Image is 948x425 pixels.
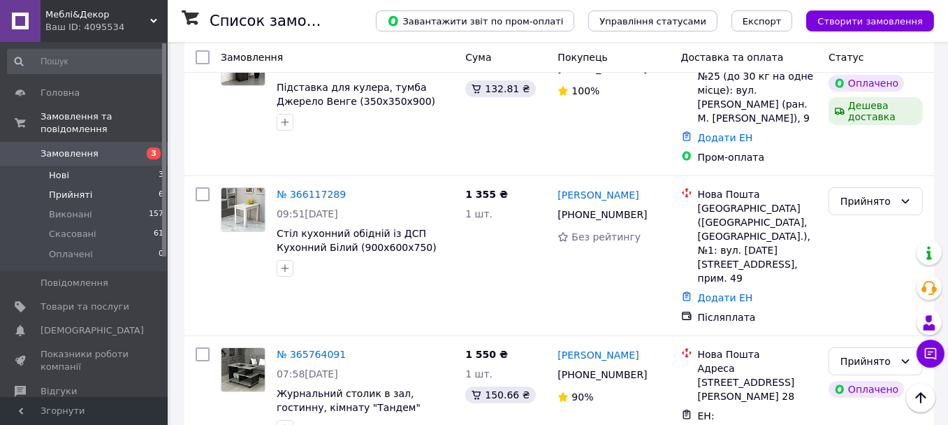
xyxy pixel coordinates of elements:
[599,16,706,27] span: Управління статусами
[840,354,894,369] div: Прийнято
[698,187,817,201] div: Нова Пошта
[792,15,934,26] a: Створити замовлення
[277,208,338,219] span: 09:51[DATE]
[555,205,650,224] div: [PHONE_NUMBER]
[571,231,641,243] span: Без рейтингу
[829,381,904,398] div: Оплачено
[41,348,129,373] span: Показники роботи компанії
[159,169,163,182] span: 3
[45,8,150,21] span: Меблі&Декор
[277,189,346,200] a: № 366117289
[221,52,283,63] span: Замовлення
[829,97,923,125] div: Дешева доставка
[41,147,99,160] span: Замовлення
[465,387,535,403] div: 150.66 ₴
[376,10,574,31] button: Завантажити звіт по пром-оплаті
[571,85,599,96] span: 100%
[698,55,817,125] div: [GEOGRAPHIC_DATA], №25 (до 30 кг на одне місце): вул. [PERSON_NAME] (ран. М. [PERSON_NAME]), 9
[465,52,491,63] span: Cума
[41,87,80,99] span: Головна
[829,75,904,92] div: Оплачено
[806,10,934,31] button: Створити замовлення
[698,132,753,143] a: Додати ЕН
[557,52,607,63] span: Покупець
[465,80,535,97] div: 132.81 ₴
[147,147,161,159] span: 3
[49,169,69,182] span: Нові
[49,208,92,221] span: Виконані
[698,361,817,403] div: Адреса [STREET_ADDRESS][PERSON_NAME] 28
[829,52,864,63] span: Статус
[743,16,782,27] span: Експорт
[221,187,265,232] a: Фото товару
[681,52,784,63] span: Доставка та оплата
[698,310,817,324] div: Післяплата
[277,368,338,380] span: 07:58[DATE]
[387,15,563,27] span: Завантажити звіт по пром-оплаті
[159,248,163,261] span: 0
[49,248,93,261] span: Оплачені
[7,49,165,74] input: Пошук
[49,228,96,240] span: Скасовані
[588,10,717,31] button: Управління статусами
[45,21,168,34] div: Ваш ID: 4095534
[221,348,265,391] img: Фото товару
[210,13,351,29] h1: Список замовлень
[277,349,346,360] a: № 365764091
[840,194,894,209] div: Прийнято
[465,349,508,360] span: 1 550 ₴
[698,292,753,303] a: Додати ЕН
[571,391,593,403] span: 90%
[817,16,923,27] span: Створити замовлення
[698,201,817,285] div: [GEOGRAPHIC_DATA] ([GEOGRAPHIC_DATA], [GEOGRAPHIC_DATA].), №1: вул. [DATE][STREET_ADDRESS], прим. 49
[917,340,945,368] button: Чат з покупцем
[555,365,650,384] div: [PHONE_NUMBER]
[465,208,493,219] span: 1 шт.
[49,189,92,201] span: Прийняті
[41,277,108,289] span: Повідомлення
[41,110,168,136] span: Замовлення та повідомлення
[906,383,935,412] button: Наверх
[731,10,793,31] button: Експорт
[221,188,265,231] img: Фото товару
[277,228,437,253] a: Стіл кухонний обідній із ДСП Кухонний Білий (900x600x750)
[41,324,144,337] span: [DEMOGRAPHIC_DATA]
[698,347,817,361] div: Нова Пошта
[557,348,639,362] a: [PERSON_NAME]
[159,189,163,201] span: 6
[557,188,639,202] a: [PERSON_NAME]
[277,82,435,107] a: Підставка для кулера, тумба Джерело Венге (350x350x900)
[41,301,129,313] span: Товари та послуги
[154,228,163,240] span: 61
[41,385,77,398] span: Відгуки
[465,189,508,200] span: 1 355 ₴
[221,347,265,392] a: Фото товару
[149,208,163,221] span: 157
[465,368,493,380] span: 1 шт.
[698,150,817,164] div: Пром-оплата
